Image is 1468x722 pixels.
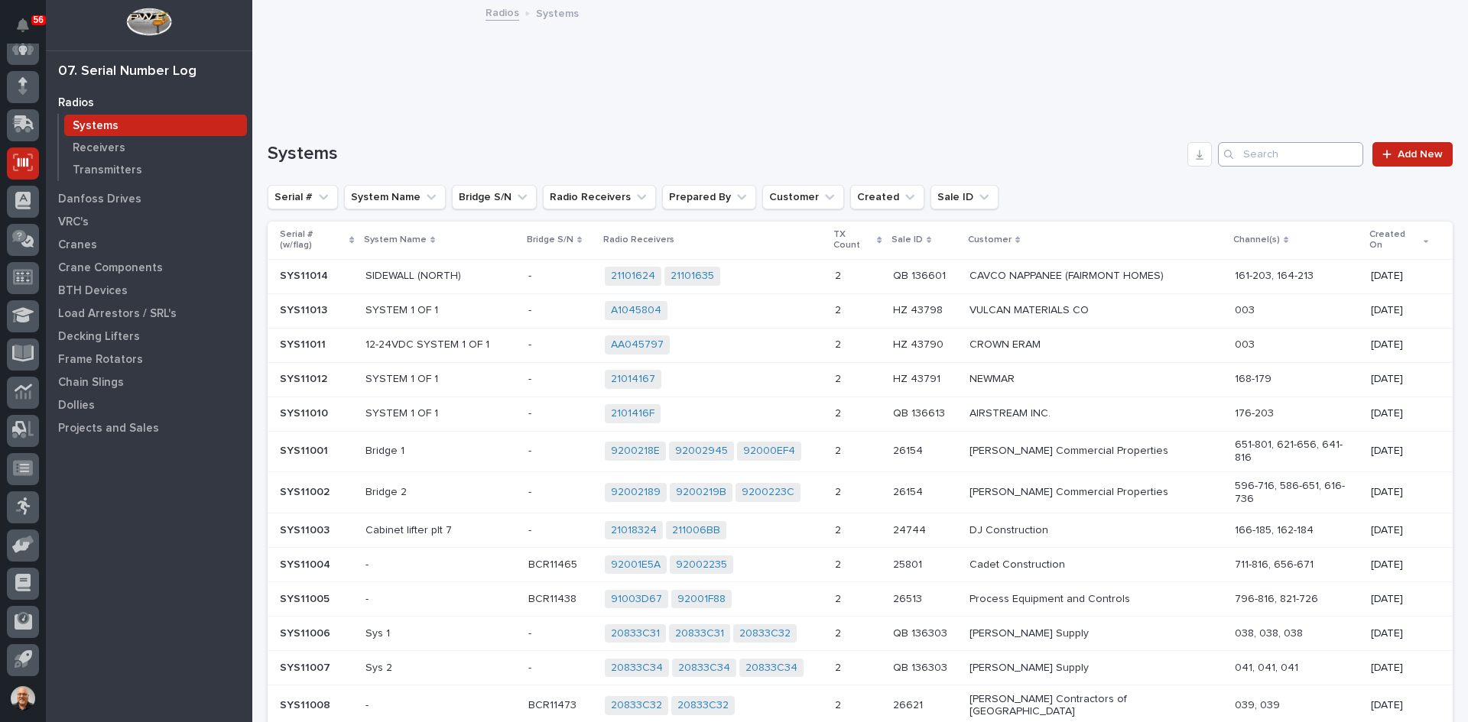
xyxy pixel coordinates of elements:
[611,558,661,571] a: 92001E5A
[969,373,1223,386] p: NEWMAR
[73,119,119,133] p: Systems
[611,486,661,499] a: 92002189
[528,521,534,537] p: -
[365,662,516,675] p: Sys 2
[527,231,573,248] p: Bridge S/N
[365,445,516,458] p: Bridge 1
[969,338,1223,351] p: CROWN ERAM
[528,696,580,712] p: BCR11473
[73,164,142,177] p: Transmitters
[365,627,516,640] p: Sys 1
[46,210,252,233] a: VRC's
[528,590,580,606] p: BCR11438
[835,521,844,537] p: 2
[675,445,728,458] a: 92002945
[677,593,726,606] a: 92001F88
[1371,445,1428,458] p: [DATE]
[528,335,534,351] p: -
[280,659,333,675] p: SYS11007
[969,270,1223,283] p: CAVCO NAPPANEE (FAIRMONT HOMES)
[536,4,579,21] p: Systems
[1235,593,1359,606] p: 796-816, 821-726
[672,524,720,537] a: 211006BB
[19,18,39,43] div: Notifications56
[969,524,1223,537] p: DJ Construction
[528,301,534,317] p: -
[364,231,427,248] p: System Name
[611,304,661,317] a: A1045804
[969,304,1223,317] p: VULCAN MATERIALS CO
[1371,662,1428,675] p: [DATE]
[268,617,1453,651] tr: SYS11006SYS11006 Sys 1-- 20833C31 20833C31 20833C32 22 QB 136303QB 136303 [PERSON_NAME] Supply038...
[969,407,1223,420] p: AIRSTREAM INC.
[58,96,94,110] p: Radios
[745,662,797,675] a: 20833C34
[893,521,929,537] p: 24744
[835,624,844,640] p: 2
[762,185,844,209] button: Customer
[365,407,516,420] p: SYSTEM 1 OF 1
[1235,627,1359,640] p: 038, 038, 038
[268,651,1453,685] tr: SYS11007SYS11007 Sys 2-- 20833C34 20833C34 20833C34 22 QB 136303QB 136303 [PERSON_NAME] Supply041...
[59,137,252,158] a: Receivers
[676,486,726,499] a: 9200219B
[528,267,534,283] p: -
[46,302,252,325] a: Load Arrestors / SRL's
[365,593,516,606] p: -
[280,267,331,283] p: SYS11014
[268,397,1453,431] tr: SYS11010SYS11010 SYSTEM 1 OF 1-- 2101416F 22 QB 136613QB 136613 AIRSTREAM INC.176-203[DATE]
[486,3,519,21] a: Radios
[969,445,1223,458] p: [PERSON_NAME] Commercial Properties
[893,442,926,458] p: 26154
[280,521,333,537] p: SYS11003
[835,696,844,712] p: 2
[835,301,844,317] p: 2
[677,699,729,712] a: 20833C32
[611,524,657,537] a: 21018324
[46,256,252,279] a: Crane Components
[1235,304,1359,317] p: 003
[268,185,338,209] button: Serial #
[739,627,791,640] a: 20833C32
[58,353,143,367] p: Frame Rotators
[268,328,1453,362] tr: SYS11011SYS11011 12-24VDC SYSTEM 1 OF 1-- AA045797 22 HZ 43790HZ 43790 CROWN ERAM003[DATE]
[742,486,794,499] a: 9200223C
[671,270,714,283] a: 21101635
[58,63,196,80] div: 07. Serial Number Log
[1371,593,1428,606] p: [DATE]
[528,404,534,420] p: -
[969,486,1223,499] p: [PERSON_NAME] Commercial Properties
[1371,270,1428,283] p: [DATE]
[365,524,516,537] p: Cabinet lifter plt 7
[969,662,1223,675] p: [PERSON_NAME] Supply
[1235,439,1359,465] p: 651-801, 621-656, 641-816
[1372,142,1453,167] a: Add New
[1235,699,1359,712] p: 039, 039
[743,445,795,458] a: 92000EF4
[268,143,1181,165] h1: Systems
[543,185,656,209] button: Radio Receivers
[280,555,333,571] p: SYS11004
[835,590,844,606] p: 2
[452,185,537,209] button: Bridge S/N
[46,187,252,210] a: Danfoss Drives
[280,301,330,317] p: SYS11013
[268,472,1453,513] tr: SYS11002SYS11002 Bridge 2-- 92002189 9200219B 9200223C 22 2615426154 [PERSON_NAME] Commercial Pro...
[58,193,141,206] p: Danfoss Drives
[34,15,44,25] p: 56
[676,558,727,571] a: 92002235
[46,325,252,348] a: Decking Lifters
[835,404,844,420] p: 2
[1371,486,1428,499] p: [DATE]
[365,270,516,283] p: SIDEWALL (NORTH)
[893,335,947,351] p: HZ 43790
[1235,407,1359,420] p: 176-203
[58,238,97,252] p: Cranes
[280,442,331,458] p: SYS11001
[528,370,534,386] p: -
[611,699,662,712] a: 20833C32
[280,404,331,420] p: SYS11010
[835,267,844,283] p: 2
[58,307,177,321] p: Load Arrestors / SRL's
[1398,149,1443,160] span: Add New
